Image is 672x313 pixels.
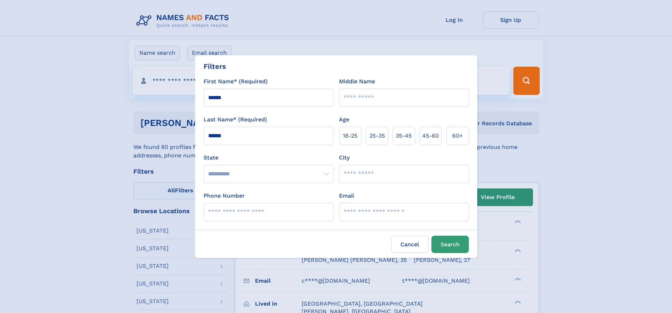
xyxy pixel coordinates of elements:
label: City [339,154,350,162]
div: Filters [204,61,226,72]
label: Phone Number [204,192,245,200]
label: Middle Name [339,77,375,86]
span: 25‑35 [369,132,385,140]
span: 45‑60 [422,132,439,140]
span: 18‑25 [343,132,357,140]
label: Cancel [391,236,429,253]
label: Last Name* (Required) [204,115,267,124]
label: Email [339,192,354,200]
button: Search [431,236,469,253]
span: 35‑45 [396,132,412,140]
label: First Name* (Required) [204,77,268,86]
label: State [204,154,333,162]
label: Age [339,115,349,124]
span: 60+ [452,132,463,140]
